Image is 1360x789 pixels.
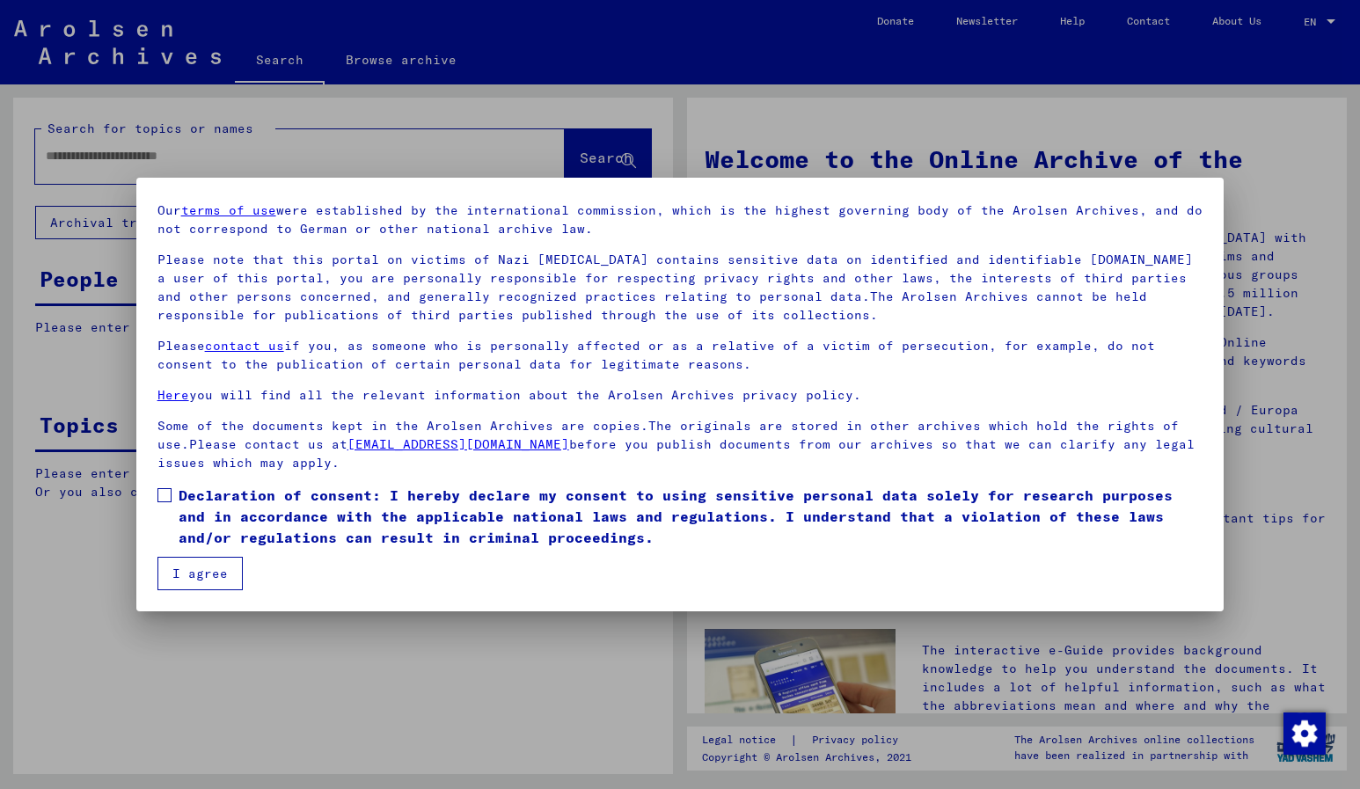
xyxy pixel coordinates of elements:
a: [EMAIL_ADDRESS][DOMAIN_NAME] [347,436,569,452]
button: I agree [157,557,243,590]
p: Our were established by the international commission, which is the highest governing body of the ... [157,201,1203,238]
span: Declaration of consent: I hereby declare my consent to using sensitive personal data solely for r... [179,485,1203,548]
p: Please note that this portal on victims of Nazi [MEDICAL_DATA] contains sensitive data on identif... [157,251,1203,325]
a: contact us [205,338,284,354]
a: terms of use [181,202,276,218]
img: Change consent [1283,712,1326,755]
p: Please if you, as someone who is personally affected or as a relative of a victim of persecution,... [157,337,1203,374]
a: Here [157,387,189,403]
p: you will find all the relevant information about the Arolsen Archives privacy policy. [157,386,1203,405]
p: Some of the documents kept in the Arolsen Archives are copies.The originals are stored in other a... [157,417,1203,472]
